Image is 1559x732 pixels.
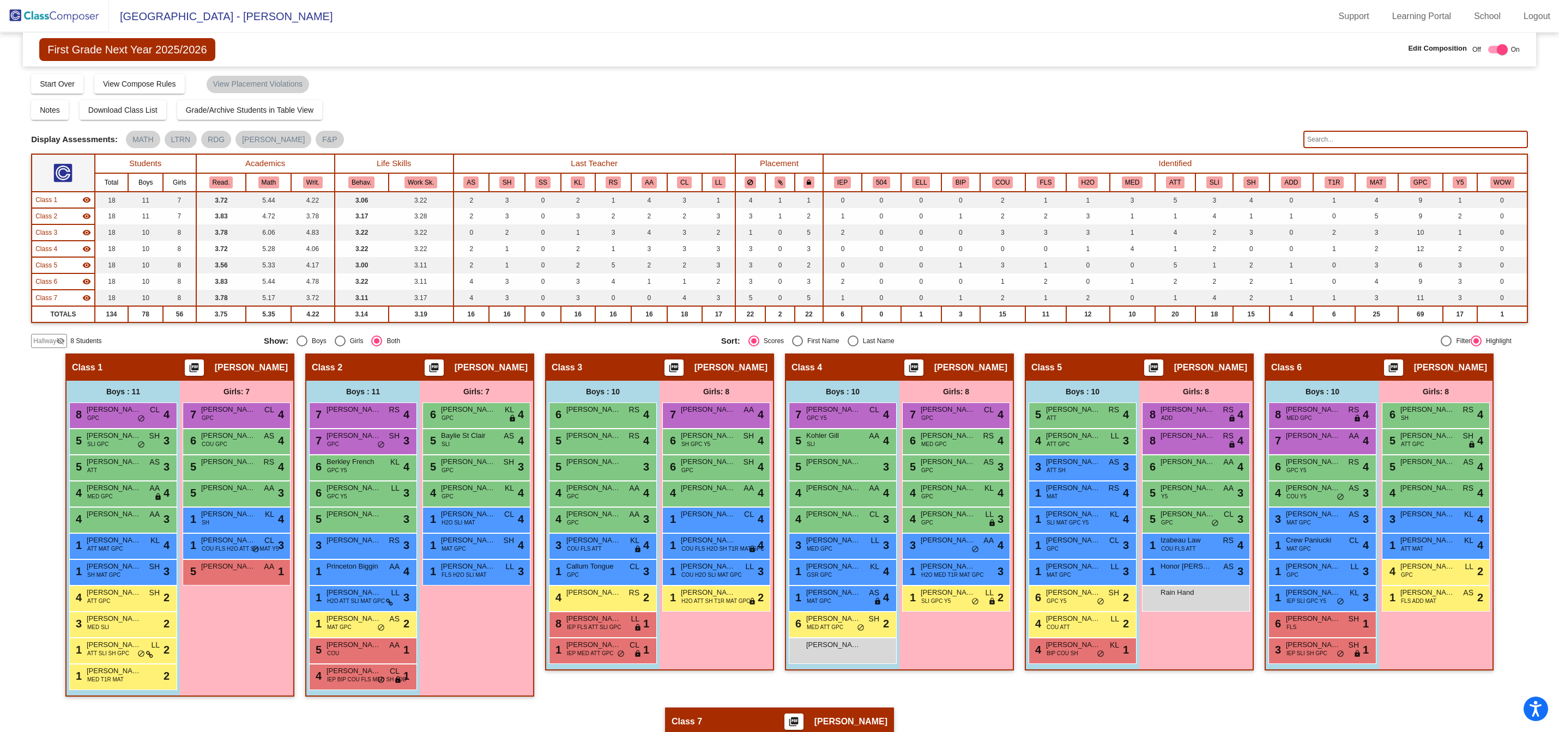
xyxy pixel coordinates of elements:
td: 0 [1270,241,1314,257]
td: 3.06 [335,192,389,208]
button: ATT [1166,176,1184,188]
th: English Language Learner [901,173,941,192]
td: 1 [1233,208,1269,224]
td: 5.33 [246,257,291,273]
th: Good Parent Communication [1398,173,1443,192]
td: 2 [595,208,631,224]
mat-chip: LTRN [165,131,197,148]
td: 0 [765,241,795,257]
td: 0 [823,241,862,257]
td: 3.22 [389,241,454,257]
td: 3.72 [196,192,246,208]
button: SLI [1206,176,1223,188]
button: 504 [873,176,890,188]
button: WOW [1490,176,1514,188]
td: 0 [525,241,560,257]
td: 1 [1313,192,1355,208]
td: 0 [1477,224,1527,241]
th: Title I Reading (Sees Ashley, Sarah, Courtney, Trish or has literacy partners) [1313,173,1355,192]
td: 3.22 [335,241,389,257]
td: 2 [561,257,595,273]
td: 3 [702,208,735,224]
td: 8 [163,257,196,273]
td: 2 [1443,208,1477,224]
td: 1 [1110,224,1155,241]
td: 3 [1233,224,1269,241]
td: 3 [1025,224,1066,241]
mat-chip: [PERSON_NAME] [235,131,311,148]
td: 3 [489,192,525,208]
mat-chip: F&P [316,131,343,148]
td: 3 [1066,224,1110,241]
td: 11 [128,192,163,208]
button: Notes [31,100,69,120]
td: 0 [901,241,941,257]
td: 0 [823,192,862,208]
button: SH [499,176,515,188]
a: Support [1330,8,1378,25]
td: 10 [1398,224,1443,241]
span: Edit Composition [1408,43,1467,54]
button: Print Students Details [425,359,444,376]
td: 3.22 [389,192,454,208]
td: 1 [941,257,980,273]
td: 0 [1066,257,1110,273]
span: [GEOGRAPHIC_DATA] - [PERSON_NAME] [109,8,333,25]
a: School [1465,8,1509,25]
td: 3 [980,257,1025,273]
mat-icon: visibility [82,245,91,253]
button: Read. [209,176,233,188]
mat-icon: picture_as_pdf [787,716,800,731]
button: CL [677,176,692,188]
td: 0 [980,241,1025,257]
td: 3 [667,192,702,208]
button: MAT [1367,176,1386,188]
td: 3 [702,257,735,273]
span: Display Assessments: [31,135,118,144]
span: Off [1472,45,1481,54]
mat-icon: picture_as_pdf [427,362,440,377]
th: ADHD Diagnosis [1270,173,1314,192]
td: 4.72 [246,208,291,224]
span: Grade/Archive Students in Table View [186,106,314,114]
span: View Compose Rules [103,80,176,88]
th: 504 Plan [862,173,901,192]
td: 4 [631,224,667,241]
th: Student will be evaluated for special education. [1477,173,1527,192]
button: Start Over [31,74,83,94]
td: 1 [941,208,980,224]
th: H2O Referral [1066,173,1110,192]
td: 0 [525,257,560,273]
th: Medical Needs (i.e., meds, bathroom, severe allergies, medical diagnosis) [1110,173,1155,192]
td: 0 [1477,192,1527,208]
th: Keep with teacher [795,173,823,192]
td: 2 [823,224,862,241]
td: 0 [1110,257,1155,273]
th: Academics [196,154,335,173]
td: 0 [525,224,560,241]
th: Klair Loper [561,173,595,192]
th: Keep away students [735,173,765,192]
td: 4 [735,192,765,208]
td: 2 [667,257,702,273]
th: Two Family Household/Split Family [1233,173,1269,192]
mat-chip: MATH [126,131,160,148]
td: 3 [1355,257,1398,273]
td: 18 [95,192,129,208]
th: Attendance Issues (Tardy/Absences) [1155,173,1196,192]
td: 3 [667,241,702,257]
td: 0 [941,241,980,257]
mat-icon: visibility [82,196,91,204]
td: 7 [163,192,196,208]
td: 3 [595,224,631,241]
td: 2 [561,241,595,257]
td: 3 [631,241,667,257]
td: 1 [489,241,525,257]
td: 1 [1110,208,1155,224]
button: MED [1122,176,1143,188]
td: Michelle Lynn - No Class Name [32,257,95,273]
td: 3.17 [335,208,389,224]
th: Placement [735,154,823,173]
mat-icon: picture_as_pdf [907,362,920,377]
td: 4 [1110,241,1155,257]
